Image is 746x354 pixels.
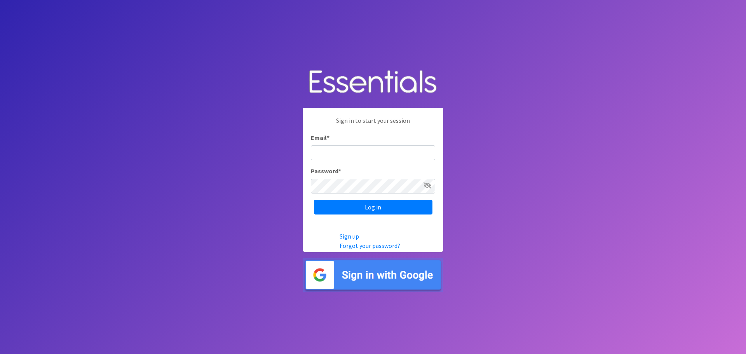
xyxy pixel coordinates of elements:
[314,200,432,214] input: Log in
[311,133,329,142] label: Email
[338,167,341,175] abbr: required
[303,258,443,292] img: Sign in with Google
[311,166,341,176] label: Password
[327,134,329,141] abbr: required
[340,242,400,249] a: Forgot your password?
[311,116,435,133] p: Sign in to start your session
[340,232,359,240] a: Sign up
[303,62,443,102] img: Human Essentials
